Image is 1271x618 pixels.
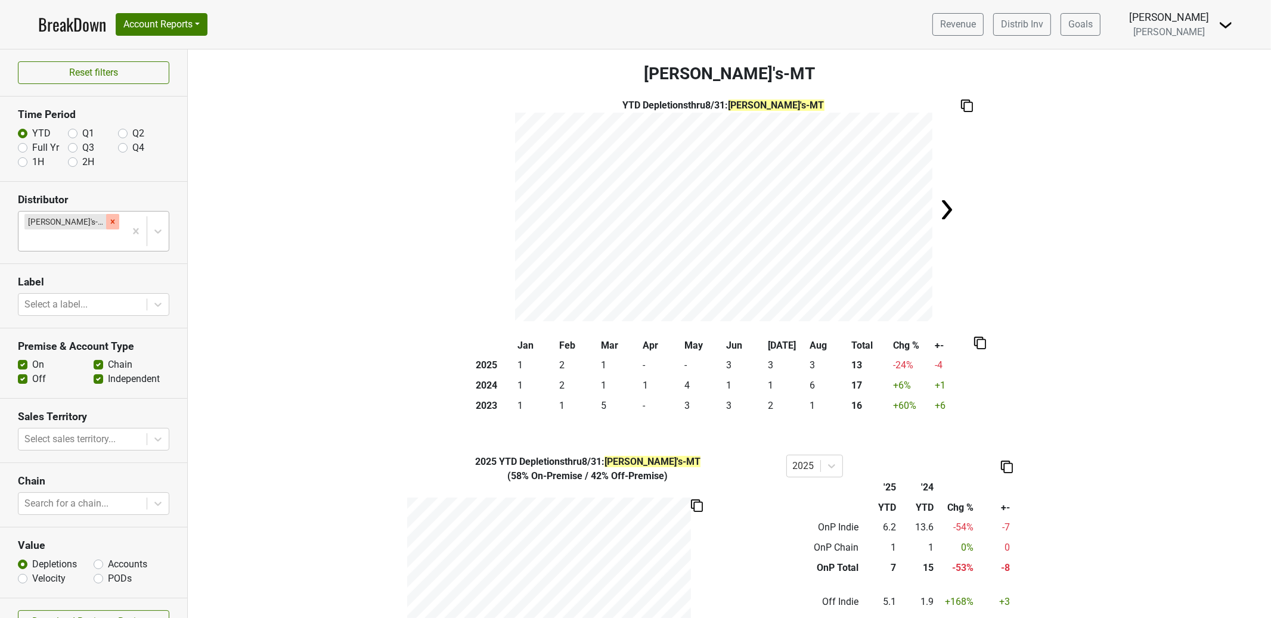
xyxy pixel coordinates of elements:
[1129,10,1209,25] div: [PERSON_NAME]
[599,336,640,356] th: Mar
[765,396,807,416] td: 2
[861,477,899,498] th: '25
[765,356,807,376] td: 3
[116,13,207,36] button: Account Reports
[724,396,765,416] td: 3
[108,372,160,386] label: Independent
[18,539,169,552] h3: Value
[106,214,119,229] div: Remove George's-MT
[724,375,765,396] td: 1
[974,337,986,349] img: Copy to clipboard
[32,126,51,141] label: YTD
[132,126,144,141] label: Q2
[682,375,724,396] td: 4
[18,411,169,423] h3: Sales Territory
[976,538,1012,558] td: 0
[515,375,557,396] td: 1
[937,498,976,518] th: Chg %
[108,572,132,586] label: PODs
[18,61,169,84] button: Reset filters
[849,396,891,416] th: 16
[976,498,1012,518] th: +-
[891,375,932,396] td: +6 %
[640,356,682,376] td: -
[599,356,640,376] td: 1
[807,336,849,356] th: Aug
[604,456,700,467] span: [PERSON_NAME]'s-MT
[515,98,932,113] div: YTD Depletions thru 8/31 :
[807,356,849,376] td: 3
[786,558,862,578] td: OnP Total
[82,141,94,155] label: Q3
[937,592,976,612] td: +168 %
[32,141,59,155] label: Full Yr
[640,396,682,416] td: -
[24,214,106,229] div: [PERSON_NAME]'s-MT
[932,13,984,36] a: Revenue
[891,336,932,356] th: Chg %
[1001,461,1013,473] img: Copy to clipboard
[786,518,862,538] td: OnP Indie
[993,13,1051,36] a: Distrib Inv
[475,456,499,467] span: 2025
[861,498,899,518] th: YTD
[932,356,974,376] td: -4
[599,396,640,416] td: 5
[976,558,1012,578] td: -8
[640,336,682,356] th: Apr
[473,375,515,396] th: 2024
[937,538,976,558] td: 0 %
[515,396,557,416] td: 1
[976,592,1012,612] td: +3
[899,518,937,538] td: 13.6
[765,375,807,396] td: 1
[515,356,557,376] td: 1
[899,498,937,518] th: YTD
[108,557,147,572] label: Accounts
[861,518,899,538] td: 6.2
[18,475,169,487] h3: Chain
[861,592,899,612] td: 5.1
[82,126,94,141] label: Q1
[399,469,777,483] div: ( 58% On-Premise / 42% Off-Premise )
[728,100,824,111] span: [PERSON_NAME]'s-MT
[891,356,932,376] td: -24 %
[891,396,932,416] td: +60 %
[765,336,807,356] th: [DATE]
[188,64,1271,84] h3: [PERSON_NAME]'s-MT
[849,336,891,356] th: Total
[640,375,682,396] td: 1
[682,336,724,356] th: May
[976,518,1012,538] td: -7
[861,538,899,558] td: 1
[32,372,46,386] label: Off
[691,499,703,512] img: Copy to clipboard
[18,108,169,121] h3: Time Period
[899,538,937,558] td: 1
[557,375,599,396] td: 2
[18,340,169,353] h3: Premise & Account Type
[937,518,976,538] td: -54 %
[132,141,144,155] label: Q4
[932,375,974,396] td: +1
[515,336,557,356] th: Jan
[932,336,974,356] th: +-
[807,375,849,396] td: 6
[961,100,973,112] img: Copy to clipboard
[108,358,132,372] label: Chain
[599,375,640,396] td: 1
[849,375,891,396] th: 17
[32,572,66,586] label: Velocity
[807,396,849,416] td: 1
[682,396,724,416] td: 3
[937,558,976,578] td: -53 %
[935,198,959,222] img: Arrow right
[724,356,765,376] td: 3
[849,356,891,376] th: 13
[1061,13,1100,36] a: Goals
[724,336,765,356] th: Jun
[18,194,169,206] h3: Distributor
[32,155,44,169] label: 1H
[861,558,899,578] td: 7
[557,356,599,376] td: 2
